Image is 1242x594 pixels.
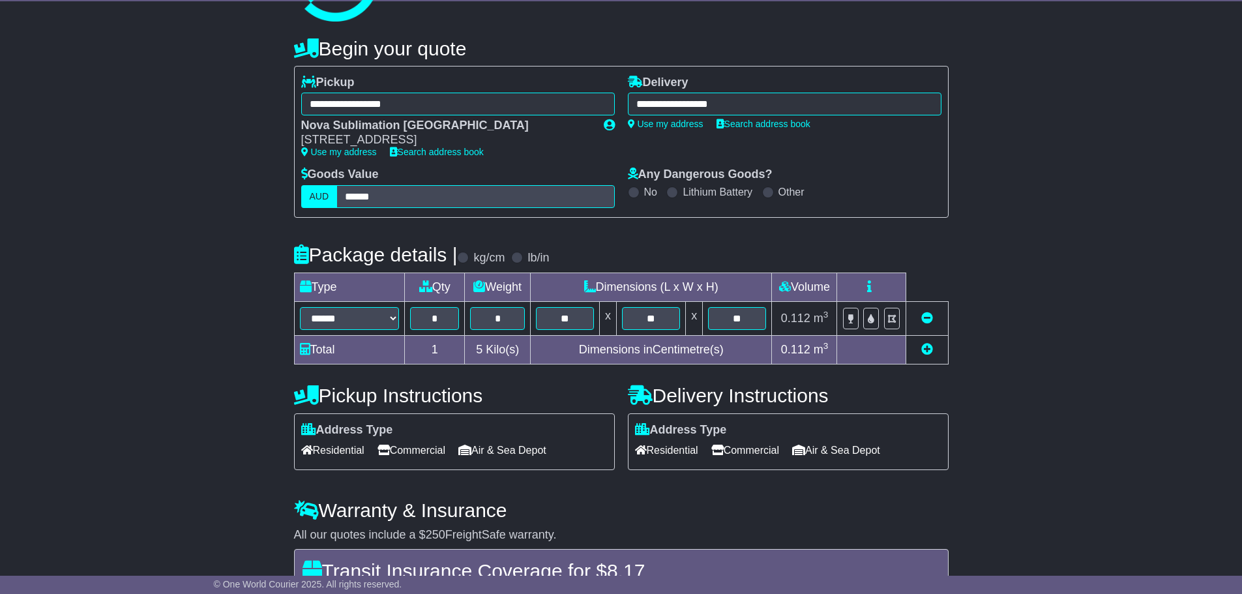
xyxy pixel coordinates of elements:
div: Nova Sublimation [GEOGRAPHIC_DATA] [301,119,591,133]
label: lb/in [527,251,549,265]
span: Air & Sea Depot [458,440,546,460]
a: Use my address [628,119,703,129]
div: [STREET_ADDRESS] [301,133,591,147]
span: © One World Courier 2025. All rights reserved. [214,579,402,589]
label: Lithium Battery [683,186,752,198]
td: Weight [465,273,530,301]
sup: 3 [823,341,829,351]
label: Any Dangerous Goods? [628,168,773,182]
a: Add new item [921,343,933,356]
span: Residential [301,440,364,460]
label: Address Type [301,423,393,438]
a: Remove this item [921,312,933,325]
label: Goods Value [301,168,379,182]
a: Search address book [390,147,484,157]
span: Commercial [377,440,445,460]
td: Type [294,273,405,301]
td: Total [294,335,405,364]
div: All our quotes include a $ FreightSafe warranty. [294,528,949,542]
label: Other [778,186,805,198]
span: 250 [426,528,445,541]
span: m [814,343,829,356]
label: kg/cm [473,251,505,265]
span: Residential [635,440,698,460]
td: Volume [772,273,837,301]
label: Delivery [628,76,688,90]
h4: Delivery Instructions [628,385,949,406]
h4: Begin your quote [294,38,949,59]
span: 8.17 [607,560,645,582]
span: Air & Sea Depot [792,440,880,460]
td: 1 [405,335,465,364]
label: Pickup [301,76,355,90]
td: x [686,301,703,335]
td: Qty [405,273,465,301]
span: m [814,312,829,325]
label: No [644,186,657,198]
td: Dimensions (L x W x H) [530,273,772,301]
a: Use my address [301,147,377,157]
span: 0.112 [781,343,810,356]
h4: Pickup Instructions [294,385,615,406]
label: AUD [301,185,338,208]
sup: 3 [823,310,829,319]
a: Search address book [717,119,810,129]
td: Kilo(s) [465,335,530,364]
h4: Package details | [294,244,458,265]
td: Dimensions in Centimetre(s) [530,335,772,364]
h4: Warranty & Insurance [294,499,949,521]
h4: Transit Insurance Coverage for $ [303,560,940,582]
span: 0.112 [781,312,810,325]
td: x [600,301,617,335]
span: 5 [476,343,482,356]
label: Address Type [635,423,727,438]
span: Commercial [711,440,779,460]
